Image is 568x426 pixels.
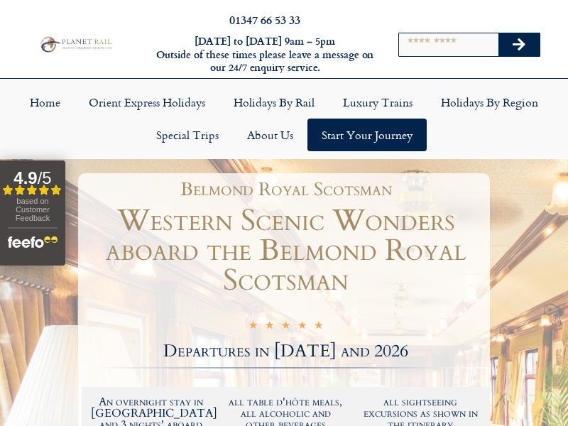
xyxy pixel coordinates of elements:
[16,86,75,119] a: Home
[427,86,552,119] a: Holidays by Region
[82,343,490,360] h2: Departures in [DATE] and 2026
[219,86,329,119] a: Holidays by Rail
[75,86,219,119] a: Orient Express Holidays
[265,320,274,334] i: ☆
[142,119,233,151] a: Special Trips
[233,119,307,151] a: About Us
[329,86,427,119] a: Luxury Trains
[155,35,375,75] h6: [DATE] to [DATE] 9am – 5pm Outside of these times please leave a message on our 24/7 enquiry serv...
[297,320,307,334] i: ☆
[82,206,490,295] h1: Western Scenic Wonders aboard the Belmond Royal Scotsman
[498,33,540,56] button: Search
[248,320,258,334] i: ☆
[314,320,323,334] i: ☆
[229,11,300,28] a: 01347 66 53 33
[307,119,427,151] a: Start your Journey
[281,320,290,334] i: ☆
[89,180,483,199] h1: Belmond Royal Scotsman
[248,319,323,334] div: 5/5
[38,35,114,53] img: Planet Rail Train Holidays Logo
[7,86,561,151] nav: Menu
